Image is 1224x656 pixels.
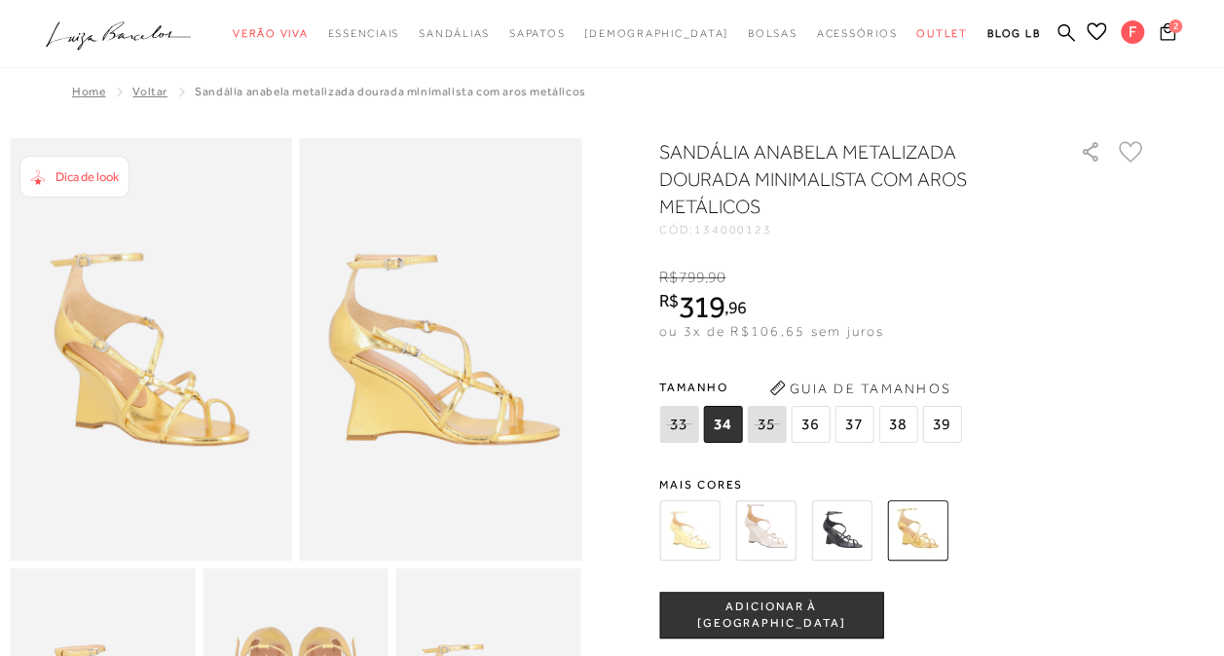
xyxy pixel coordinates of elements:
[987,27,1040,39] span: BLOG LB
[878,406,917,443] span: 38
[659,373,966,402] span: Tamanho
[724,299,747,316] i: ,
[705,269,726,286] i: ,
[791,406,830,443] span: 36
[811,500,872,561] img: SANDÁLIA ANABELA EM COURO PRETO MINIMALISTA COM AROS METÁLICOS
[835,406,873,443] span: 37
[735,500,796,561] img: SANDÁLIA ANABELA EM COURO OFF WHITE MINIMALISTA COM AROS METÁLICOS
[659,323,884,339] span: ou 3x de R$106,65 sem juros
[584,16,728,52] a: noSubCategoriesText
[300,138,582,561] img: image
[195,85,586,98] span: SANDÁLIA ANABELA METALIZADA DOURADA MINIMALISTA COM AROS METÁLICOS
[419,16,490,52] a: categoryNavScreenReaderText
[1168,19,1182,33] span: 2
[747,406,786,443] span: 35
[72,85,105,98] a: Home
[328,27,400,39] span: Essenciais
[132,85,167,98] a: Voltar
[703,406,742,443] span: 34
[678,269,704,286] span: 799
[708,269,725,286] span: 90
[660,599,882,633] span: ADICIONAR À [GEOGRAPHIC_DATA]
[419,27,490,39] span: Sandálias
[509,16,565,52] a: categoryNavScreenReaderText
[887,500,947,561] img: SANDÁLIA ANABELA METALIZADA DOURADA MINIMALISTA COM AROS METÁLICOS
[659,406,698,443] span: 33
[584,27,728,39] span: [DEMOGRAPHIC_DATA]
[916,27,968,39] span: Outlet
[748,27,797,39] span: Bolsas
[328,16,400,52] a: categoryNavScreenReaderText
[1154,21,1181,48] button: 2
[679,289,724,324] span: 319
[659,224,1049,236] div: CÓD:
[10,138,292,561] img: image
[817,27,898,39] span: Acessórios
[987,16,1040,52] a: BLOG LB
[748,16,797,52] a: categoryNavScreenReaderText
[762,373,957,404] button: Guia de Tamanhos
[1121,20,1144,44] span: F
[659,479,1146,491] span: Mais cores
[233,16,309,52] a: categoryNavScreenReaderText
[728,297,747,317] span: 96
[817,16,898,52] a: categoryNavScreenReaderText
[659,500,720,561] img: SANDÁLIA ANABELA EM COURO AMARELO PALHA MINIMALISTA COM AROS METÁLICOS
[659,269,678,286] i: R$
[922,406,961,443] span: 39
[659,592,883,638] button: ADICIONAR À [GEOGRAPHIC_DATA]
[694,223,772,237] span: 134000123
[659,292,679,310] i: R$
[659,138,1024,220] h1: SANDÁLIA ANABELA METALIZADA DOURADA MINIMALISTA COM AROS METÁLICOS
[509,27,565,39] span: Sapatos
[1112,19,1154,50] button: F
[56,169,119,184] span: Dica de look
[233,27,309,39] span: Verão Viva
[916,16,968,52] a: categoryNavScreenReaderText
